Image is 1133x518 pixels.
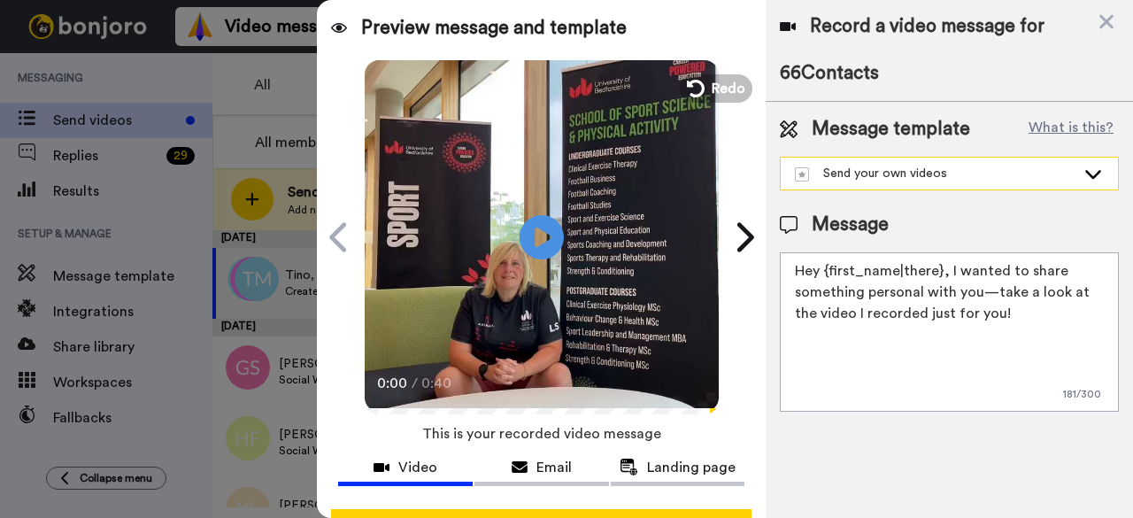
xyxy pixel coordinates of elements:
[412,373,418,394] span: /
[780,252,1119,412] textarea: Hey {first_name|there}, I wanted to share something personal with you—take a look at the video I ...
[421,373,452,394] span: 0:40
[647,457,736,478] span: Landing page
[1023,116,1119,143] button: What is this?
[812,212,889,238] span: Message
[377,373,408,394] span: 0:00
[795,165,1075,182] div: Send your own videos
[536,457,572,478] span: Email
[812,116,970,143] span: Message template
[398,457,437,478] span: Video
[795,167,809,182] img: demo-template.svg
[422,414,661,453] span: This is your recorded video message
